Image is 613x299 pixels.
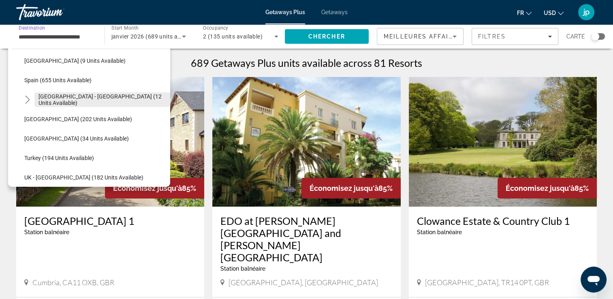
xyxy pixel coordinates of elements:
[478,33,506,40] span: Filtres
[472,28,558,45] button: Filters
[417,215,589,227] a: Clowance Estate & Country Club 1
[310,184,378,192] span: Économisez jusqu'à
[38,93,166,106] span: [GEOGRAPHIC_DATA] - [GEOGRAPHIC_DATA] (12 units available)
[34,92,170,107] button: Select destination: Spain - Canary Islands (12 units available)
[229,278,378,287] span: [GEOGRAPHIC_DATA], [GEOGRAPHIC_DATA]
[566,31,585,42] span: Carte
[576,4,597,21] button: User Menu
[8,45,170,187] div: Destination options
[285,29,369,44] button: Search
[113,184,182,192] span: Économisez jusqu'à
[220,215,392,263] a: EDO at [PERSON_NAME][GEOGRAPHIC_DATA] and [PERSON_NAME][GEOGRAPHIC_DATA]
[581,267,607,293] iframe: Bouton de lancement de la fenêtre de messagerie
[220,265,265,272] span: Station balnéaire
[20,151,170,165] button: Select destination: Turkey (194 units available)
[111,25,139,31] span: Start Month
[321,9,348,15] a: Getaways
[203,25,229,31] span: Occupancy
[203,33,263,40] span: 2 (135 units available)
[24,116,132,122] span: [GEOGRAPHIC_DATA] (202 units available)
[105,178,204,199] div: 85%
[506,184,575,192] span: Économisez jusqu'à
[425,278,549,287] span: [GEOGRAPHIC_DATA], TR14 0PT, GBR
[583,8,590,16] span: jp
[111,33,201,40] span: janvier 2026 (689 units available)
[517,7,532,19] button: Change language
[19,25,45,30] span: Destination
[191,57,422,69] h1: 689 Getaways Plus units available across 81 Resorts
[301,178,401,199] div: 85%
[212,77,400,207] img: EDO at Ona Aldea del Mar and Ona Aldea del Mar
[417,229,462,235] span: Station balnéaire
[20,53,170,68] button: Select destination: Slovakia (9 units available)
[498,178,597,199] div: 85%
[24,58,126,64] span: [GEOGRAPHIC_DATA] (9 units available)
[384,33,461,40] span: Meilleures affaires
[16,2,97,23] a: Travorium
[32,278,114,287] span: Cumbria, CA11 OXB, GBR
[20,93,34,107] button: Toggle Spain - Canary Islands (12 units available) submenu
[20,112,170,126] button: Select destination: Sweden (202 units available)
[384,32,457,41] mat-select: Sort by
[544,7,564,19] button: Change currency
[517,10,524,16] span: fr
[20,73,170,88] button: Select destination: Spain (655 units available)
[409,77,597,207] img: Clowance Estate & Country Club 1
[24,174,143,181] span: UK - [GEOGRAPHIC_DATA] (182 units available)
[24,215,196,227] a: [GEOGRAPHIC_DATA] 1
[24,229,69,235] span: Station balnéaire
[24,155,94,161] span: Turkey (194 units available)
[20,170,170,185] button: Select destination: UK - England (182 units available)
[265,9,305,15] a: Getaways Plus
[24,77,92,83] span: Spain (655 units available)
[24,135,129,142] span: [GEOGRAPHIC_DATA] (34 units available)
[19,32,94,42] input: Select destination
[308,33,345,40] span: Chercher
[20,131,170,146] button: Select destination: Switzerland (34 units available)
[544,10,556,16] span: USD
